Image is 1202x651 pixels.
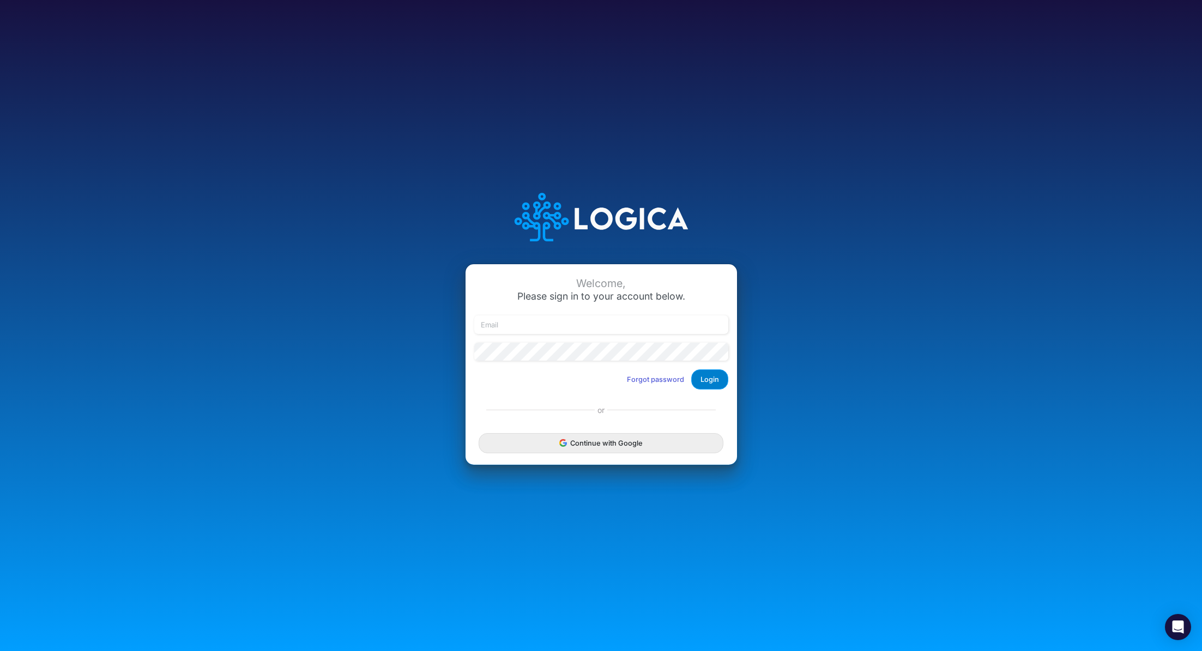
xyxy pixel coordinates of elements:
input: Email [474,315,728,334]
button: Continue with Google [479,433,723,453]
button: Login [691,369,728,390]
div: Welcome, [474,277,728,290]
div: Open Intercom Messenger [1165,614,1191,640]
button: Forgot password [620,370,691,388]
span: Please sign in to your account below. [517,290,685,302]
